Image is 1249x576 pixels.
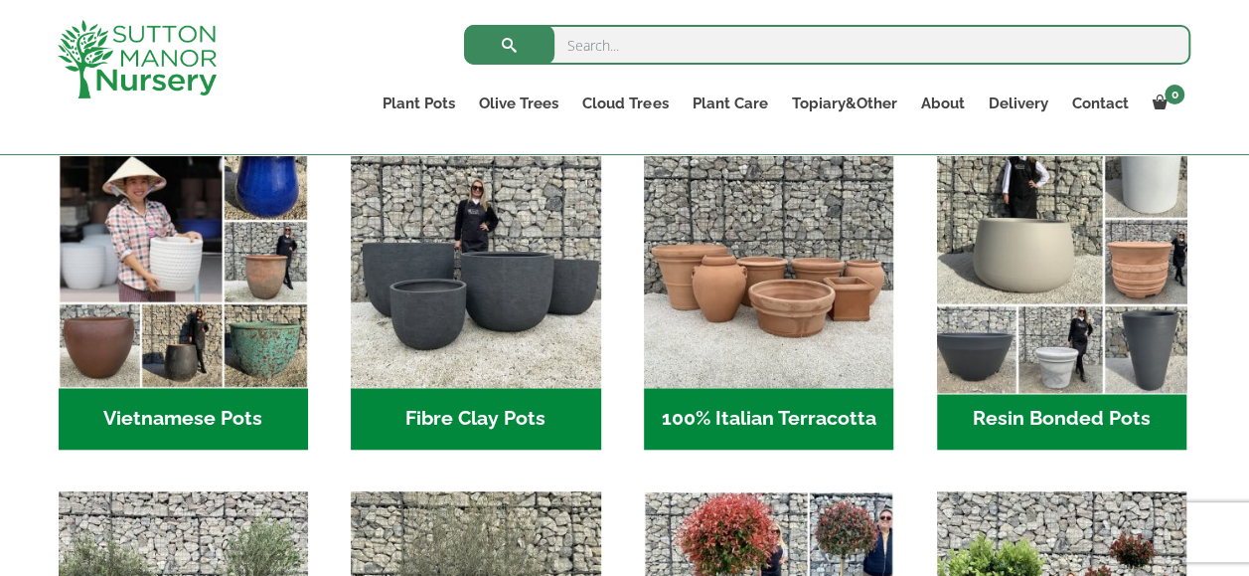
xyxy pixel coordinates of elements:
a: 0 [1140,90,1190,117]
img: logo [58,20,217,98]
h2: Vietnamese Pots [59,388,308,450]
a: Olive Trees [467,90,570,117]
h2: 100% Italian Terracotta [644,388,893,450]
a: Contact [1059,90,1140,117]
img: Home - 1B137C32 8D99 4B1A AA2F 25D5E514E47D 1 105 c [644,138,893,388]
a: Cloud Trees [570,90,680,117]
a: Topiary&Other [779,90,908,117]
img: Home - 67232D1B A461 444F B0F6 BDEDC2C7E10B 1 105 c [930,132,1192,395]
h2: Resin Bonded Pots [937,388,1186,450]
a: Plant Care [680,90,779,117]
a: Visit product category 100% Italian Terracotta [644,138,893,450]
input: Search... [464,25,1190,65]
a: Plant Pots [371,90,467,117]
a: Delivery [976,90,1059,117]
img: Home - 6E921A5B 9E2F 4B13 AB99 4EF601C89C59 1 105 c [59,138,308,388]
h2: Fibre Clay Pots [351,388,600,450]
a: Visit product category Fibre Clay Pots [351,138,600,450]
a: Visit product category Resin Bonded Pots [937,138,1186,450]
a: About [908,90,976,117]
span: 0 [1165,85,1184,104]
a: Visit product category Vietnamese Pots [59,138,308,450]
img: Home - 8194B7A3 2818 4562 B9DD 4EBD5DC21C71 1 105 c 1 [351,138,600,388]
